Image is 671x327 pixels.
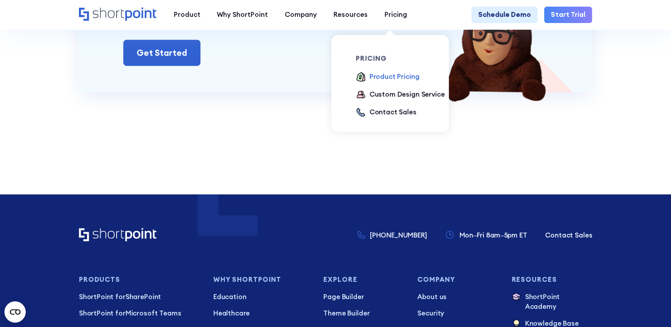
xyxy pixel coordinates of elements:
div: Custom Design Service [369,90,445,100]
div: Contact Sales [369,107,416,117]
p: Mon–Fri 8am–5pm ET [459,230,527,241]
a: Page Builder [323,292,404,302]
a: Home [79,8,157,22]
p: SharePoint [79,292,200,302]
div: pricing [356,55,450,62]
a: [PHONE_NUMBER] [357,230,427,241]
a: Contact Sales [356,107,416,118]
a: ShortPoint forSharePoint [79,292,200,302]
iframe: Chat Widget [512,225,671,327]
a: Why ShortPoint [208,7,276,23]
a: Resources [325,7,376,23]
div: Product [173,10,200,20]
a: Custom Design Service [356,90,444,101]
a: Theme Builder [323,308,404,319]
p: [PHONE_NUMBER] [370,230,427,241]
a: Schedule Demo [471,7,538,23]
div: Pricing [385,10,407,20]
a: Start Trial [544,7,592,23]
h3: Why Shortpoint [213,276,310,284]
div: Why ShortPoint [217,10,268,20]
a: Product Pricing [356,72,419,83]
a: Get Started [123,40,201,66]
span: ShortPoint for [79,292,126,301]
a: Product [165,7,209,23]
div: Resources [334,10,368,20]
a: ShortPoint forMicrosoft Teams [79,308,200,319]
a: Home [79,228,157,242]
a: Security [417,308,498,319]
button: Open CMP widget [4,301,26,323]
span: ShortPoint for [79,309,126,317]
div: Company [285,10,317,20]
h3: Products [79,276,200,284]
a: Education [213,292,310,302]
a: Company [276,7,325,23]
p: Microsoft Teams [79,308,200,319]
a: Pricing [376,7,416,23]
a: About us [417,292,498,302]
h3: Explore [323,276,404,284]
h3: Company [417,276,498,284]
div: Product Pricing [369,72,420,82]
a: Healthcare [213,308,310,319]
